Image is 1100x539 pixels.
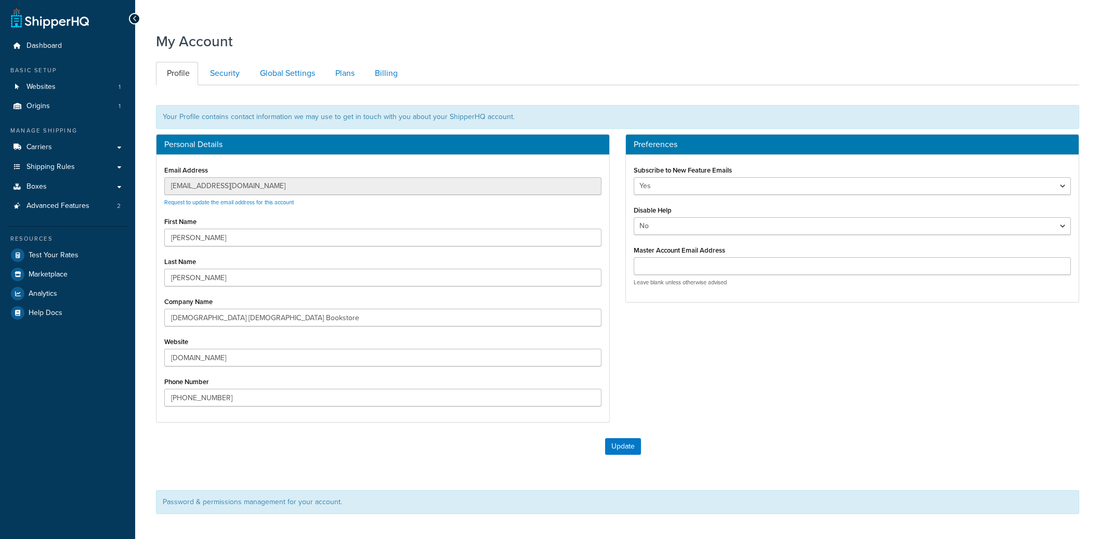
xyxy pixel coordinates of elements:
[27,102,50,111] span: Origins
[27,42,62,50] span: Dashboard
[29,309,62,318] span: Help Docs
[8,36,127,56] a: Dashboard
[11,8,89,29] a: ShipperHQ Home
[8,97,127,116] li: Origins
[27,83,56,91] span: Websites
[8,126,127,135] div: Manage Shipping
[8,138,127,157] a: Carriers
[29,290,57,298] span: Analytics
[324,62,363,85] a: Plans
[164,378,209,386] label: Phone Number
[164,258,196,266] label: Last Name
[164,218,197,226] label: First Name
[156,31,233,51] h1: My Account
[364,62,406,85] a: Billing
[8,157,127,177] a: Shipping Rules
[119,102,121,111] span: 1
[634,140,1071,149] h3: Preferences
[634,166,732,174] label: Subscribe to New Feature Emails
[634,206,672,214] label: Disable Help
[27,202,89,211] span: Advanced Features
[156,490,1079,514] div: Password & permissions management for your account.
[156,105,1079,129] div: Your Profile contains contact information we may use to get in touch with you about your ShipperH...
[27,163,75,172] span: Shipping Rules
[164,338,188,346] label: Website
[8,284,127,303] a: Analytics
[8,246,127,265] a: Test Your Rates
[199,62,248,85] a: Security
[634,279,1071,286] p: Leave blank unless otherwise advised
[8,234,127,243] div: Resources
[164,198,294,206] a: Request to update the email address for this account
[119,83,121,91] span: 1
[8,66,127,75] div: Basic Setup
[8,77,127,97] a: Websites 1
[8,304,127,322] a: Help Docs
[605,438,641,455] button: Update
[8,265,127,284] a: Marketplace
[164,166,208,174] label: Email Address
[634,246,725,254] label: Master Account Email Address
[8,177,127,196] a: Boxes
[117,202,121,211] span: 2
[249,62,323,85] a: Global Settings
[164,140,601,149] h3: Personal Details
[8,196,127,216] li: Advanced Features
[156,62,198,85] a: Profile
[27,143,52,152] span: Carriers
[29,270,68,279] span: Marketplace
[27,182,47,191] span: Boxes
[164,298,213,306] label: Company Name
[8,97,127,116] a: Origins 1
[8,77,127,97] li: Websites
[29,251,78,260] span: Test Your Rates
[8,196,127,216] a: Advanced Features 2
